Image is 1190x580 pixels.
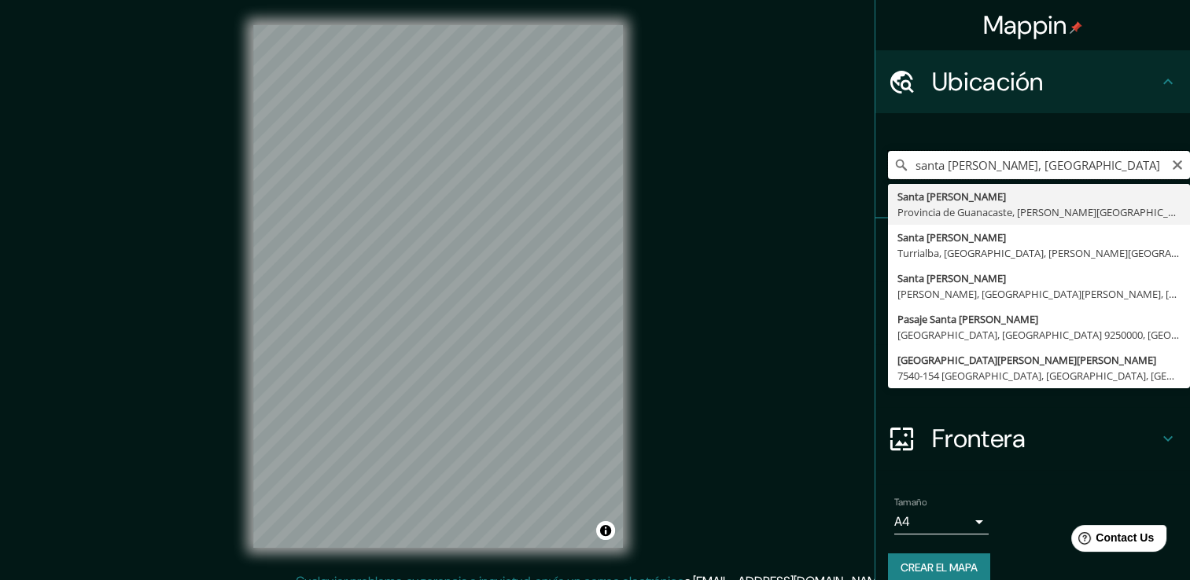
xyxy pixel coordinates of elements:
[897,204,1181,220] div: Provincia de Guanacaste, [PERSON_NAME][GEOGRAPHIC_DATA]
[897,327,1181,343] div: [GEOGRAPHIC_DATA], [GEOGRAPHIC_DATA] 9250000, [GEOGRAPHIC_DATA]
[897,311,1181,327] div: Pasaje Santa [PERSON_NAME]
[1070,21,1082,34] img: pin-icon.png
[596,521,615,540] button: Alternar atribución
[897,245,1181,261] div: Turrialba, [GEOGRAPHIC_DATA], [PERSON_NAME][GEOGRAPHIC_DATA]
[901,558,978,578] font: Crear el mapa
[875,218,1190,281] div: Pines
[894,509,989,534] div: A4
[897,270,1181,286] div: Santa [PERSON_NAME]
[932,360,1159,391] h4: Diseño
[253,25,623,548] canvas: Mapa
[897,286,1181,302] div: [PERSON_NAME], [GEOGRAPHIC_DATA][PERSON_NAME], [PERSON_NAME][GEOGRAPHIC_DATA]
[897,189,1181,204] div: Santa [PERSON_NAME]
[983,9,1067,42] font: Mappin
[897,368,1181,384] div: 7540-154 [GEOGRAPHIC_DATA], [GEOGRAPHIC_DATA], [GEOGRAPHIC_DATA]
[1050,519,1173,563] iframe: Help widget launcher
[897,352,1181,368] div: [GEOGRAPHIC_DATA][PERSON_NAME][PERSON_NAME]
[875,281,1190,344] div: Estilo
[875,50,1190,113] div: Ubicación
[888,151,1190,179] input: Elige tu ciudad o área
[875,344,1190,407] div: Diseño
[1171,156,1184,171] button: Claro
[894,496,927,509] label: Tamaño
[932,423,1159,454] h4: Frontera
[932,66,1159,97] h4: Ubicación
[897,229,1181,245] div: Santa [PERSON_NAME]
[875,407,1190,470] div: Frontera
